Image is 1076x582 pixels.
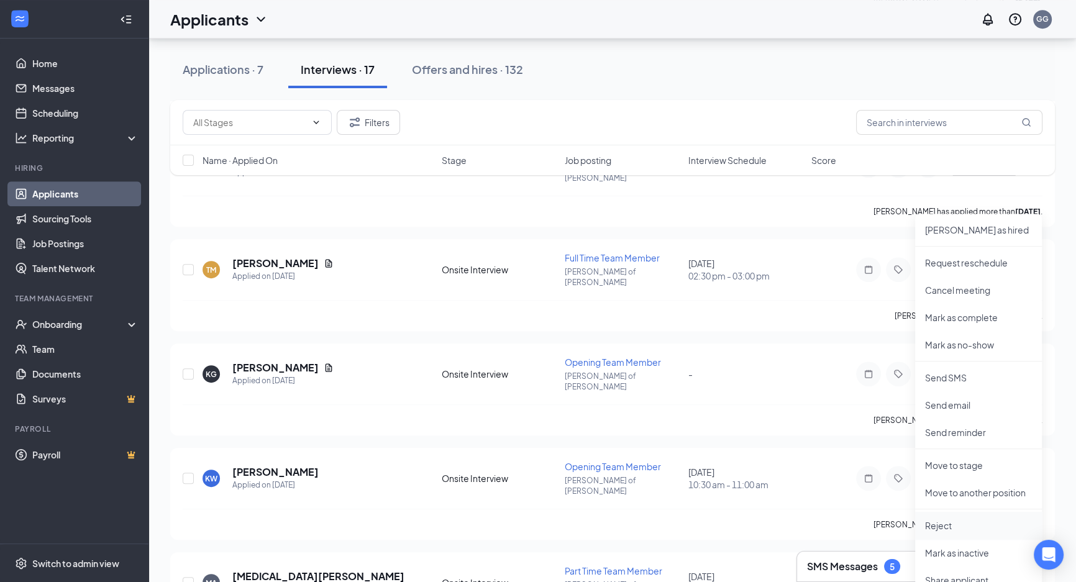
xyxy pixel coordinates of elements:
[32,337,139,361] a: Team
[311,117,321,127] svg: ChevronDown
[442,263,557,276] div: Onsite Interview
[15,293,136,304] div: Team Management
[15,318,27,330] svg: UserCheck
[688,270,804,282] span: 02:30 pm - 03:00 pm
[688,478,804,491] span: 10:30 am - 11:00 am
[861,369,876,379] svg: Note
[32,318,128,330] div: Onboarding
[301,61,375,77] div: Interviews · 17
[856,110,1042,135] input: Search in interviews
[891,369,906,379] svg: Tag
[206,265,216,275] div: TM
[32,442,139,467] a: PayrollCrown
[32,256,139,281] a: Talent Network
[980,12,995,27] svg: Notifications
[15,132,27,144] svg: Analysis
[32,51,139,76] a: Home
[1015,207,1041,216] b: [DATE]
[120,13,132,25] svg: Collapse
[565,252,660,263] span: Full Time Team Member
[873,415,1042,425] p: [PERSON_NAME] has applied more than .
[688,368,693,380] span: -
[337,110,400,135] button: Filter Filters
[565,154,611,166] span: Job posting
[811,154,836,166] span: Score
[891,473,906,483] svg: Tag
[688,154,766,166] span: Interview Schedule
[688,466,804,491] div: [DATE]
[32,361,139,386] a: Documents
[324,363,334,373] svg: Document
[32,181,139,206] a: Applicants
[565,371,680,392] p: [PERSON_NAME] of [PERSON_NAME]
[15,424,136,434] div: Payroll
[324,258,334,268] svg: Document
[232,465,319,479] h5: [PERSON_NAME]
[232,375,334,387] div: Applied on [DATE]
[32,206,139,231] a: Sourcing Tools
[32,101,139,125] a: Scheduling
[442,368,557,380] div: Onsite Interview
[1034,540,1064,570] div: Open Intercom Messenger
[15,163,136,173] div: Hiring
[891,265,906,275] svg: Tag
[347,115,362,130] svg: Filter
[32,76,139,101] a: Messages
[565,357,661,368] span: Opening Team Member
[232,361,319,375] h5: [PERSON_NAME]
[15,557,27,570] svg: Settings
[861,473,876,483] svg: Note
[565,565,662,576] span: Part Time Team Member
[203,154,278,166] span: Name · Applied On
[565,475,680,496] p: [PERSON_NAME] of [PERSON_NAME]
[205,473,217,484] div: KW
[861,265,876,275] svg: Note
[412,61,523,77] div: Offers and hires · 132
[14,12,26,25] svg: WorkstreamLogo
[1036,14,1049,24] div: GG
[253,12,268,27] svg: ChevronDown
[1021,117,1031,127] svg: MagnifyingGlass
[442,472,557,484] div: Onsite Interview
[206,369,217,380] div: KG
[688,257,804,282] div: [DATE]
[232,257,319,270] h5: [PERSON_NAME]
[32,231,139,256] a: Job Postings
[193,116,306,129] input: All Stages
[890,562,895,572] div: 5
[565,266,680,288] p: [PERSON_NAME] of [PERSON_NAME]
[32,557,119,570] div: Switch to admin view
[565,461,661,472] span: Opening Team Member
[1008,12,1023,27] svg: QuestionInfo
[873,206,1042,217] p: [PERSON_NAME] has applied more than .
[232,479,319,491] div: Applied on [DATE]
[183,61,263,77] div: Applications · 7
[442,154,467,166] span: Stage
[873,519,1042,530] p: [PERSON_NAME] has applied more than .
[807,560,878,573] h3: SMS Messages
[232,270,334,283] div: Applied on [DATE]
[32,386,139,411] a: SurveysCrown
[170,9,248,30] h1: Applicants
[32,132,139,144] div: Reporting
[895,311,1042,321] p: [PERSON_NAME] interviewed .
